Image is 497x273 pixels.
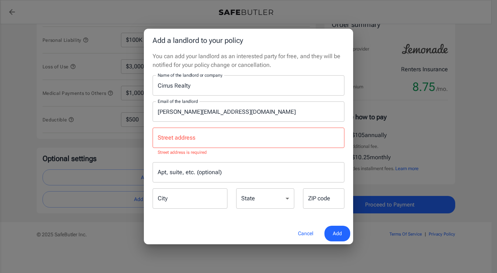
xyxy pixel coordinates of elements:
[158,98,198,104] label: Email of the landlord
[158,149,339,156] p: Street address is required
[153,52,344,69] p: You can add your landlord as an interested party for free, and they will be notified for your pol...
[144,29,353,52] h2: Add a landlord to your policy
[158,72,222,78] label: Name of the landlord or company
[324,226,350,241] button: Add
[333,229,342,238] span: Add
[290,226,322,241] button: Cancel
